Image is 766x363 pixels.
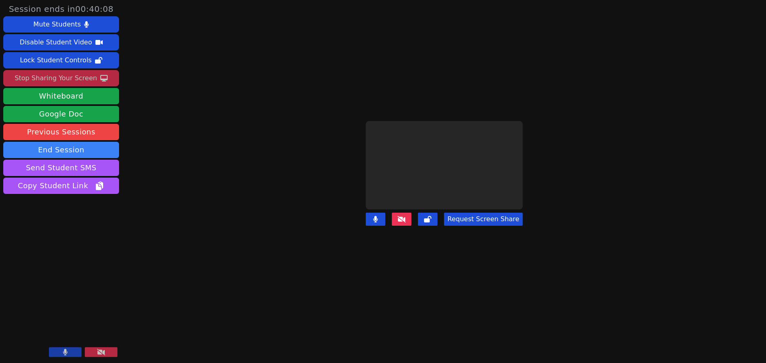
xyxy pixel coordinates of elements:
a: Google Doc [3,106,119,122]
button: Copy Student Link [3,178,119,194]
a: Previous Sessions [3,124,119,140]
div: Mute Students [33,18,81,31]
div: Disable Student Video [20,36,92,49]
button: Stop Sharing Your Screen [3,70,119,86]
div: Stop Sharing Your Screen [15,72,97,85]
button: Send Student SMS [3,160,119,176]
span: Copy Student Link [18,180,104,191]
button: Whiteboard [3,88,119,104]
time: 00:40:08 [75,4,114,14]
div: Lock Student Controls [20,54,92,67]
button: Request Screen Share [444,213,522,226]
span: Session ends in [9,3,114,15]
button: Disable Student Video [3,34,119,51]
button: Lock Student Controls [3,52,119,68]
button: End Session [3,142,119,158]
button: Mute Students [3,16,119,33]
